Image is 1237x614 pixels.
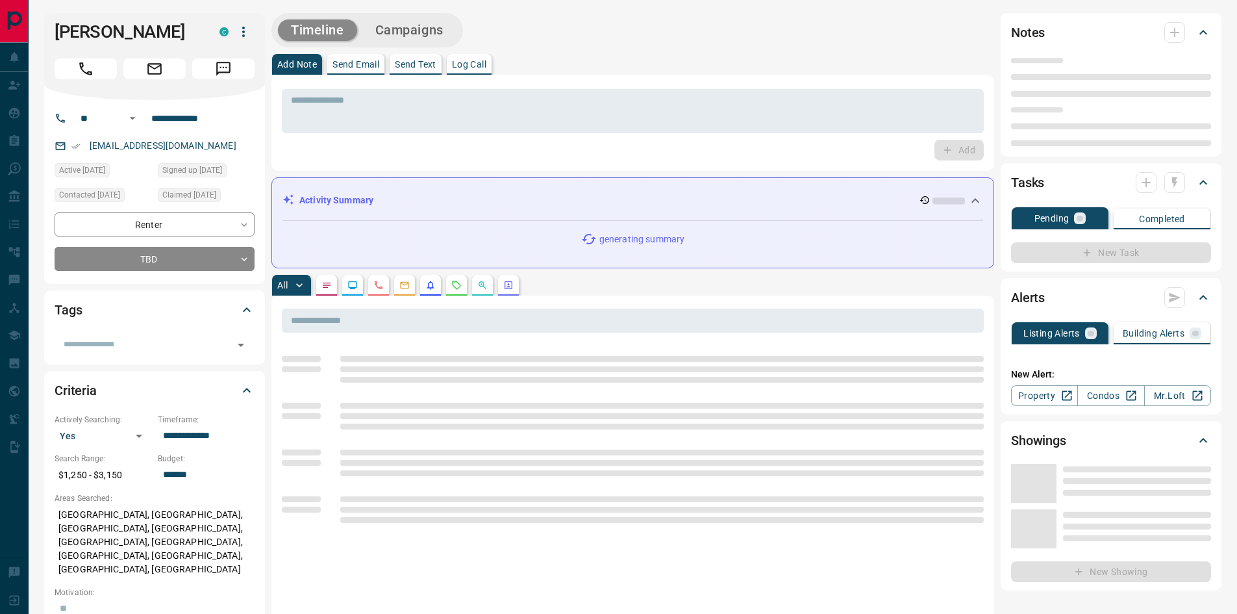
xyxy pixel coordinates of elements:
div: Notes [1011,17,1211,48]
div: Renter [55,212,255,237]
p: Areas Searched: [55,492,255,504]
p: All [277,281,288,290]
h2: Alerts [1011,287,1045,308]
svg: Lead Browsing Activity [347,280,358,290]
p: Search Range: [55,453,151,465]
div: Activity Summary [282,188,983,212]
h2: Notes [1011,22,1045,43]
svg: Notes [321,280,332,290]
a: Condos [1077,385,1144,406]
div: Alerts [1011,282,1211,313]
span: Contacted [DATE] [59,188,120,201]
p: Motivation: [55,587,255,598]
svg: Listing Alerts [425,280,436,290]
h2: Tasks [1011,172,1044,193]
button: Open [232,336,250,354]
h2: Tags [55,300,82,320]
p: Completed [1139,214,1185,224]
a: [EMAIL_ADDRESS][DOMAIN_NAME] [90,140,236,151]
span: Claimed [DATE] [162,188,216,201]
span: Call [55,58,117,79]
div: Wed Sep 10 2025 [55,163,151,181]
div: Mon Aug 25 2025 [158,188,255,206]
span: Message [192,58,255,79]
span: Email [123,58,186,79]
div: Showings [1011,425,1211,456]
a: Mr.Loft [1144,385,1211,406]
p: Timeframe: [158,414,255,426]
p: Add Note [277,60,317,69]
p: Send Email [332,60,379,69]
h1: [PERSON_NAME] [55,21,200,42]
div: Yes [55,426,151,446]
svg: Calls [373,280,384,290]
p: $1,250 - $3,150 [55,465,151,486]
div: TBD [55,247,255,271]
p: [GEOGRAPHIC_DATA], [GEOGRAPHIC_DATA], [GEOGRAPHIC_DATA], [GEOGRAPHIC_DATA], [GEOGRAPHIC_DATA], [G... [55,504,255,580]
svg: Emails [399,280,410,290]
p: Log Call [452,60,486,69]
div: Tags [55,294,255,326]
svg: Opportunities [477,280,488,290]
h2: Showings [1011,430,1066,451]
a: Property [1011,385,1078,406]
div: Mon Aug 25 2025 [158,163,255,181]
p: generating summary [599,233,684,246]
p: Pending [1034,214,1069,223]
p: Building Alerts [1123,329,1184,338]
p: Activity Summary [299,194,373,207]
p: Send Text [395,60,436,69]
button: Timeline [278,19,357,41]
p: Budget: [158,453,255,465]
svg: Requests [451,280,462,290]
span: Active [DATE] [59,164,105,177]
h2: Criteria [55,380,97,401]
button: Open [125,110,140,126]
svg: Agent Actions [503,280,514,290]
button: Campaigns [362,19,456,41]
p: New Alert: [1011,368,1211,381]
p: Actively Searching: [55,414,151,426]
span: Signed up [DATE] [162,164,222,177]
div: Tasks [1011,167,1211,198]
div: Criteria [55,375,255,406]
div: Tue Sep 02 2025 [55,188,151,206]
div: condos.ca [219,27,229,36]
p: Listing Alerts [1023,329,1080,338]
svg: Email Verified [71,142,81,151]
